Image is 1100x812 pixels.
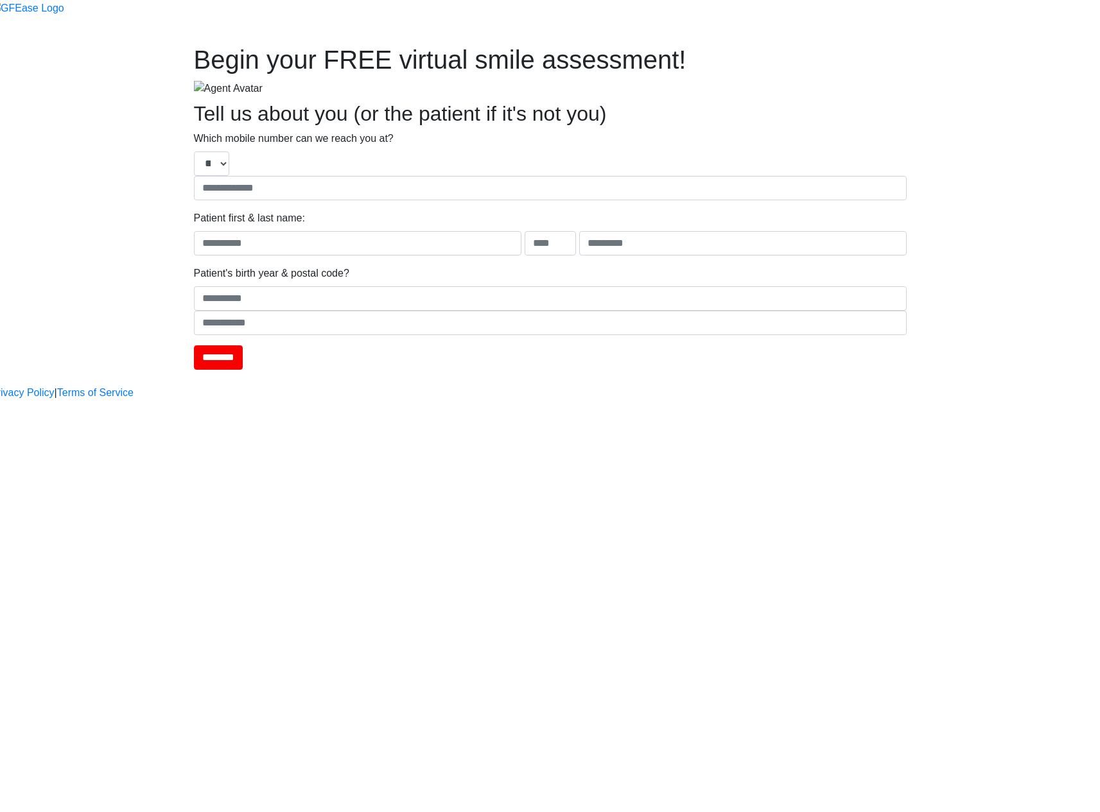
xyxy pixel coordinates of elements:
label: Patient first & last name: [194,211,305,226]
a: Terms of Service [57,385,134,401]
a: | [55,385,57,401]
h1: Begin your FREE virtual smile assessment! [194,44,907,75]
img: Agent Avatar [194,81,263,96]
h2: Tell us about you (or the patient if it's not you) [194,101,907,126]
label: Patient's birth year & postal code? [194,266,349,281]
label: Which mobile number can we reach you at? [194,131,394,146]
